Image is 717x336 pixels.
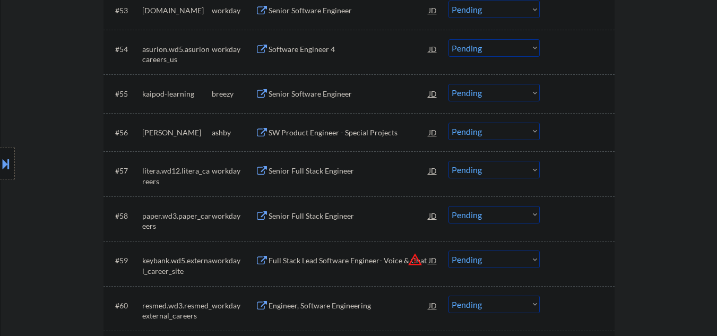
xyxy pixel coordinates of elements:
div: Full Stack Lead Software Engineer- Voice & Chat [269,255,429,266]
div: JD [428,39,438,58]
div: asurion.wd5.asurioncareers_us [142,44,212,65]
div: [DOMAIN_NAME] [142,5,212,16]
div: Senior Full Stack Engineer [269,211,429,221]
div: JD [428,296,438,315]
div: JD [428,206,438,225]
div: Senior Full Stack Engineer [269,166,429,176]
div: resmed.wd3.resmed_external_careers [142,300,212,321]
div: workday [212,5,255,16]
div: JD [428,161,438,180]
button: warning_amber [408,252,422,267]
div: #53 [115,5,134,16]
div: #60 [115,300,134,311]
div: #54 [115,44,134,55]
div: workday [212,300,255,311]
div: workday [212,166,255,176]
div: breezy [212,89,255,99]
div: JD [428,251,438,270]
div: workday [212,255,255,266]
div: JD [428,1,438,20]
div: workday [212,211,255,221]
div: Engineer, Software Engineering [269,300,429,311]
div: SW Product Engineer - Special Projects [269,127,429,138]
div: JD [428,84,438,103]
div: Senior Software Engineer [269,89,429,99]
div: Senior Software Engineer [269,5,429,16]
div: keybank.wd5.external_career_site [142,255,212,276]
div: JD [428,123,438,142]
div: Software Engineer 4 [269,44,429,55]
div: ashby [212,127,255,138]
div: workday [212,44,255,55]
